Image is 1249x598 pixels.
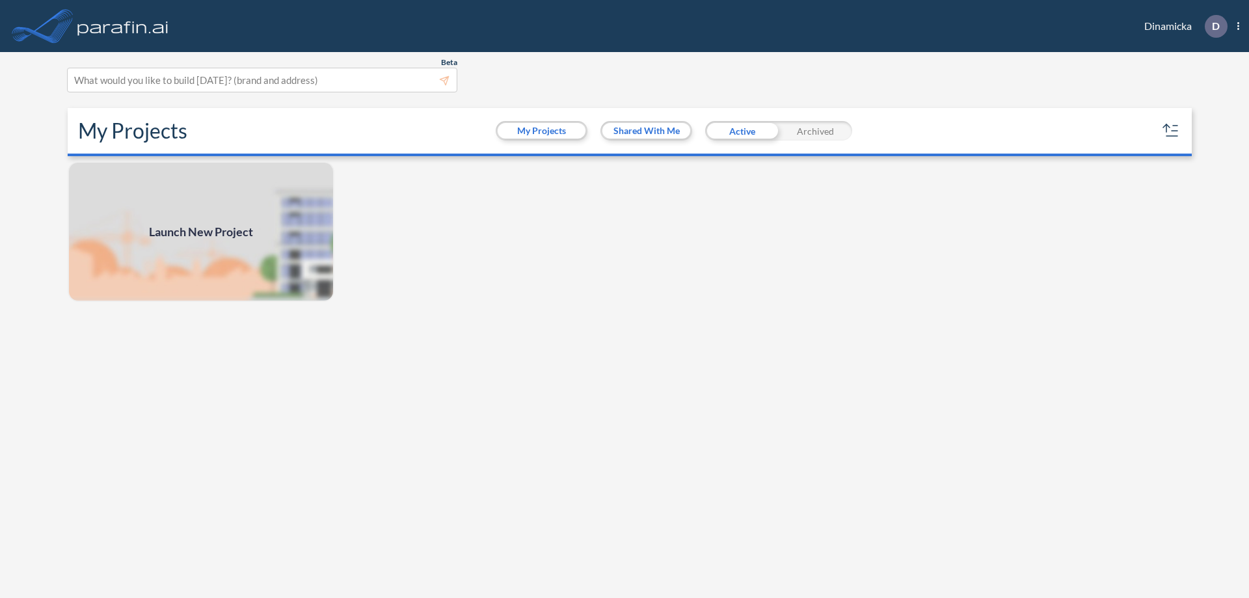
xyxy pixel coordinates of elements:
[75,13,171,39] img: logo
[441,57,457,68] span: Beta
[602,123,690,139] button: Shared With Me
[705,121,779,141] div: Active
[1125,15,1239,38] div: Dinamicka
[779,121,852,141] div: Archived
[78,118,187,143] h2: My Projects
[498,123,585,139] button: My Projects
[1161,120,1181,141] button: sort
[68,161,334,302] img: add
[149,223,253,241] span: Launch New Project
[1212,20,1220,32] p: D
[68,161,334,302] a: Launch New Project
